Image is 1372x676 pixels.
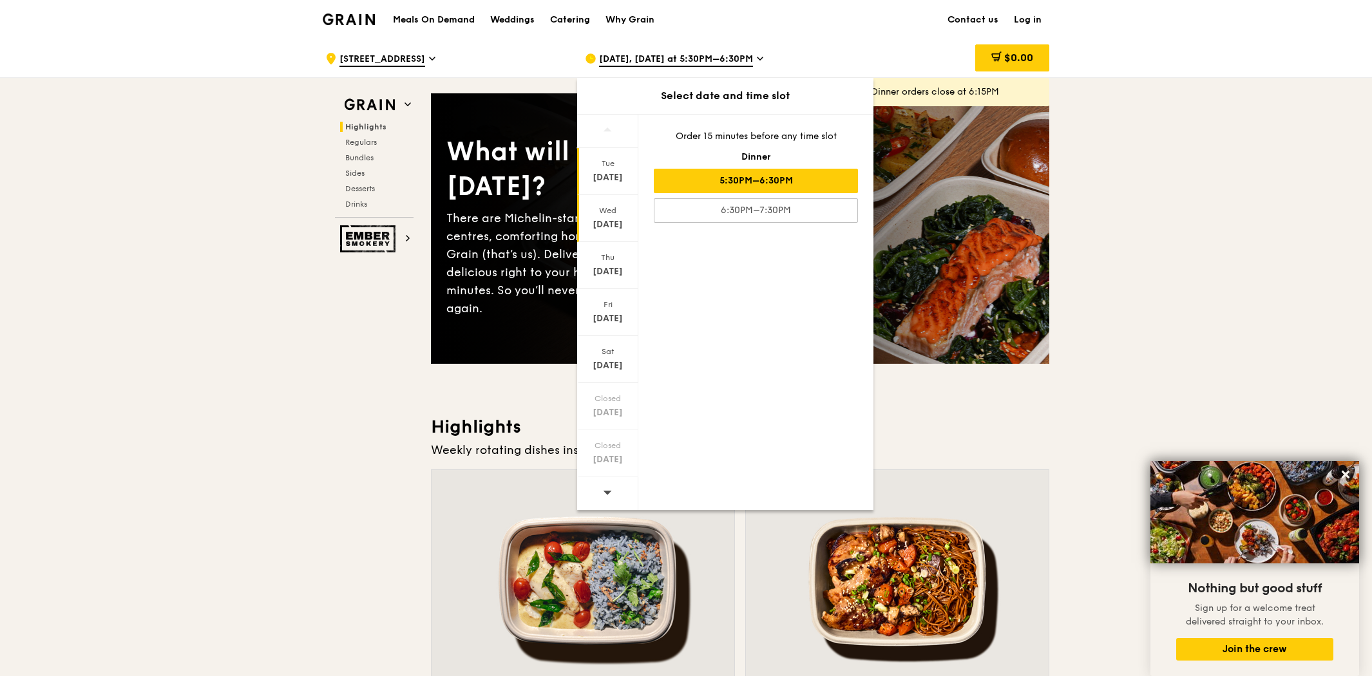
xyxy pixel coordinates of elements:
div: Why Grain [605,1,654,39]
a: Weddings [482,1,542,39]
div: Select date and time slot [577,88,873,104]
div: [DATE] [579,453,636,466]
div: Thu [579,252,636,263]
div: Closed [579,393,636,404]
span: Desserts [345,184,375,193]
span: Nothing but good stuff [1188,581,1322,596]
span: Sign up for a welcome treat delivered straight to your inbox. [1186,603,1324,627]
h1: Meals On Demand [393,14,475,26]
span: Regulars [345,138,377,147]
span: [STREET_ADDRESS] [339,53,425,67]
button: Join the crew [1176,638,1333,661]
span: Drinks [345,200,367,209]
div: Closed [579,440,636,451]
div: [DATE] [579,171,636,184]
div: There are Michelin-star restaurants, hawker centres, comforting home-cooked classics… and Grain (... [446,209,740,317]
span: [DATE], [DATE] at 5:30PM–6:30PM [599,53,753,67]
a: Catering [542,1,598,39]
div: Sat [579,346,636,357]
h3: Highlights [431,415,1049,438]
div: [DATE] [579,312,636,325]
img: Grain [323,14,375,25]
div: Fri [579,299,636,310]
div: [DATE] [579,265,636,278]
div: Weddings [490,1,535,39]
div: Catering [550,1,590,39]
div: [DATE] [579,218,636,231]
div: What will you eat [DATE]? [446,135,740,204]
div: 5:30PM–6:30PM [654,169,858,193]
div: [DATE] [579,359,636,372]
div: Wed [579,205,636,216]
img: DSC07876-Edit02-Large.jpeg [1150,461,1359,563]
img: Grain web logo [340,93,399,117]
span: Sides [345,169,365,178]
div: 6:30PM–7:30PM [654,198,858,223]
span: Bundles [345,153,374,162]
div: Tue [579,158,636,169]
div: Weekly rotating dishes inspired by flavours from around the world. [431,441,1049,459]
div: Dinner orders close at 6:15PM [872,86,1039,99]
a: Contact us [940,1,1006,39]
a: Why Grain [598,1,662,39]
a: Log in [1006,1,1049,39]
div: Dinner [654,151,858,164]
span: Highlights [345,122,386,131]
button: Close [1335,464,1356,485]
div: Order 15 minutes before any time slot [654,130,858,143]
div: [DATE] [579,406,636,419]
img: Ember Smokery web logo [340,225,399,252]
span: $0.00 [1004,52,1033,64]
